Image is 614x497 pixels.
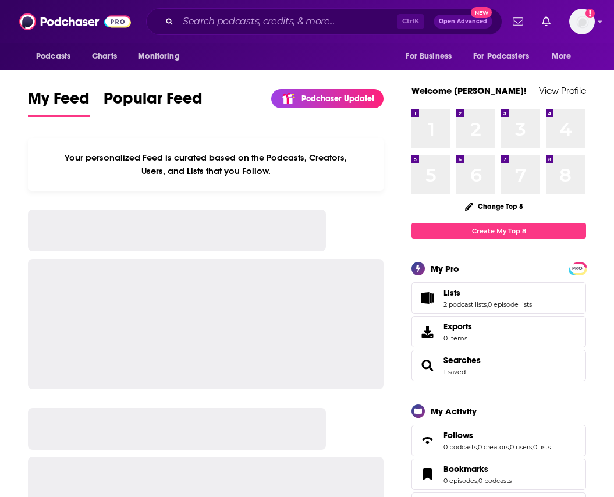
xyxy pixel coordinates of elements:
span: Charts [92,48,117,65]
span: Follows [443,430,473,441]
span: Ctrl K [397,14,424,29]
a: PRO [570,264,584,272]
a: 0 episodes [443,477,477,485]
span: Logged in as mresewehr [569,9,595,34]
span: Exports [443,321,472,332]
a: Follows [416,432,439,449]
button: open menu [466,45,546,68]
a: Lists [416,290,439,306]
a: 0 episode lists [488,300,532,308]
span: Monitoring [138,48,179,65]
a: 0 creators [478,443,509,451]
span: Popular Feed [104,88,203,115]
button: open menu [397,45,466,68]
img: Podchaser - Follow, Share and Rate Podcasts [19,10,131,33]
span: Bookmarks [443,464,488,474]
span: New [471,7,492,18]
a: Welcome [PERSON_NAME]! [411,85,527,96]
a: Create My Top 8 [411,223,586,239]
svg: Add a profile image [585,9,595,18]
span: Open Advanced [439,19,487,24]
a: Popular Feed [104,88,203,117]
span: Lists [443,287,460,298]
span: Follows [411,425,586,456]
a: 0 podcasts [478,477,512,485]
span: , [509,443,510,451]
a: Exports [411,316,586,347]
img: User Profile [569,9,595,34]
a: 0 users [510,443,532,451]
span: , [532,443,533,451]
a: Follows [443,430,551,441]
a: Searches [416,357,439,374]
span: 0 items [443,334,472,342]
a: My Feed [28,88,90,117]
a: Bookmarks [416,466,439,482]
button: open menu [28,45,86,68]
div: My Activity [431,406,477,417]
a: Searches [443,355,481,365]
button: open menu [130,45,194,68]
a: Show notifications dropdown [508,12,528,31]
span: , [477,443,478,451]
div: Search podcasts, credits, & more... [146,8,502,35]
a: Lists [443,287,532,298]
button: Change Top 8 [458,199,530,214]
span: More [552,48,572,65]
span: Bookmarks [411,459,586,490]
a: 1 saved [443,368,466,376]
input: Search podcasts, credits, & more... [178,12,397,31]
span: My Feed [28,88,90,115]
span: For Podcasters [473,48,529,65]
span: Searches [411,350,586,381]
a: 2 podcast lists [443,300,487,308]
button: Show profile menu [569,9,595,34]
span: , [477,477,478,485]
button: open menu [544,45,586,68]
p: Podchaser Update! [301,94,374,104]
button: Open AdvancedNew [434,15,492,29]
a: 0 podcasts [443,443,477,451]
a: Charts [84,45,124,68]
a: 0 lists [533,443,551,451]
div: My Pro [431,263,459,274]
a: Bookmarks [443,464,512,474]
div: Your personalized Feed is curated based on the Podcasts, Creators, Users, and Lists that you Follow. [28,138,384,191]
span: For Business [406,48,452,65]
span: PRO [570,264,584,273]
span: , [487,300,488,308]
span: Podcasts [36,48,70,65]
a: View Profile [539,85,586,96]
a: Show notifications dropdown [537,12,555,31]
span: Lists [411,282,586,314]
span: Exports [416,324,439,340]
